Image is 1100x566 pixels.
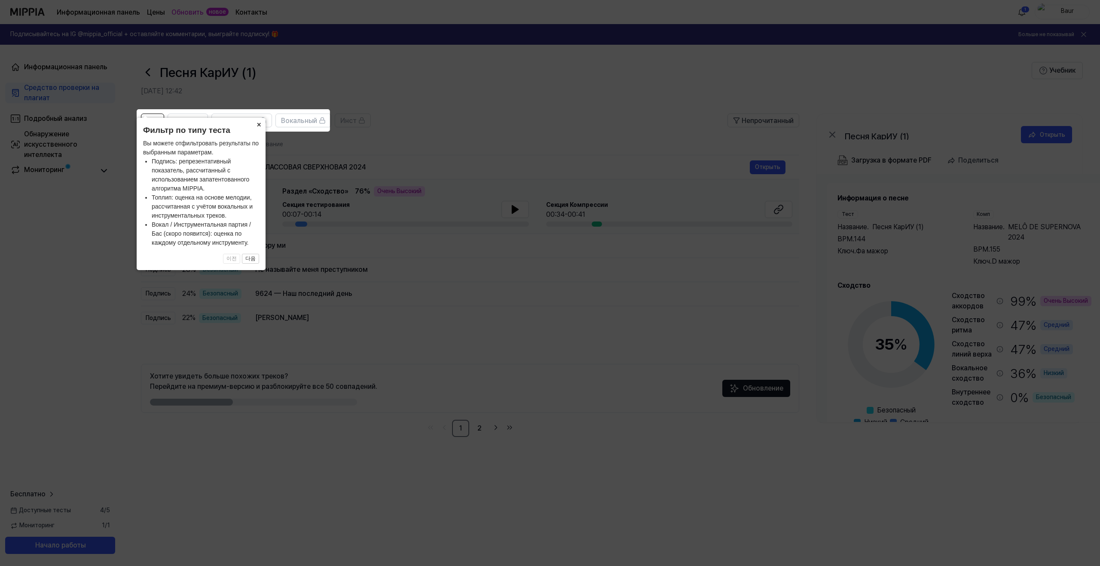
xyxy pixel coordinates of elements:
[152,193,259,220] li: Топлип: оценка на основе мелодии, рассчитанная с учётом вокальных и инструментальных треков.
[152,220,259,247] li: Вокал / Инструментальная партия / Бас (скоро появится): оценка по каждому отдельному инструменту.
[275,114,331,127] button: Вокальный
[143,124,259,137] header: Фильтр по типу теста
[281,116,317,126] span: Вокальный
[147,116,159,126] span: Все
[152,157,259,193] li: Подпись: репрезентативный показатель, рассчитанный с использованием запатентованного алгоритма MI...
[211,114,272,127] button: Линия верха
[143,139,259,247] div: Вы можете отфильтровать результаты по выбранным параметрам.
[242,254,259,264] button: 다음
[168,114,208,127] button: Подпись
[252,118,266,130] button: Закрыть
[217,116,258,126] span: Линия верха
[141,114,164,127] button: Все
[173,116,202,126] span: Подпись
